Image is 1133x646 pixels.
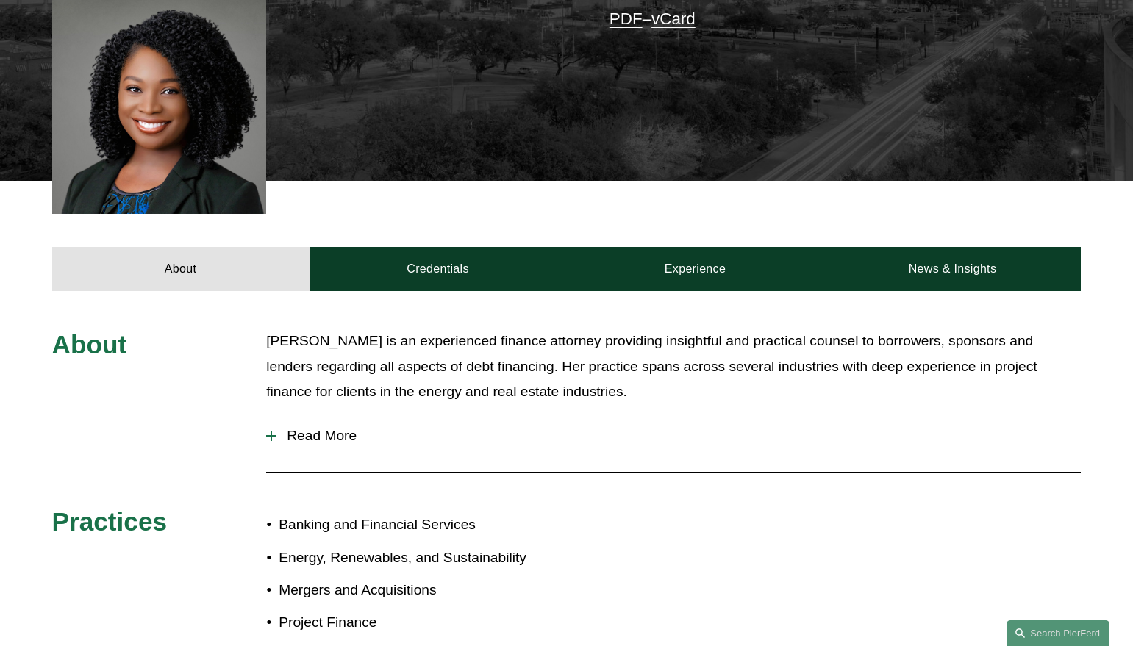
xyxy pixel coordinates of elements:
[567,247,824,291] a: Experience
[279,545,566,571] p: Energy, Renewables, and Sustainability
[610,10,643,28] a: PDF
[52,247,310,291] a: About
[1007,620,1109,646] a: Search this site
[266,417,1081,455] button: Read More
[276,428,1081,444] span: Read More
[279,512,566,538] p: Banking and Financial Services
[823,247,1081,291] a: News & Insights
[651,10,696,28] a: vCard
[52,507,168,536] span: Practices
[279,578,566,603] p: Mergers and Acquisitions
[310,247,567,291] a: Credentials
[279,610,566,636] p: Project Finance
[266,329,1081,405] p: [PERSON_NAME] is an experienced finance attorney providing insightful and practical counsel to bo...
[52,330,127,359] span: About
